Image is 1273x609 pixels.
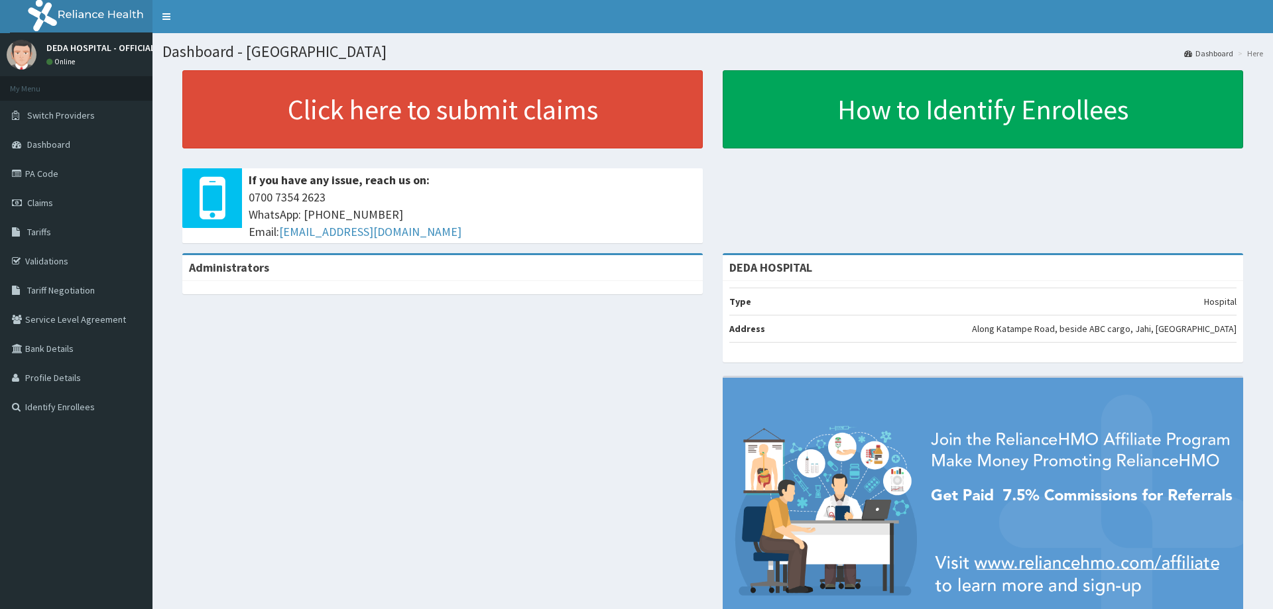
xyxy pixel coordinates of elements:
[279,224,461,239] a: [EMAIL_ADDRESS][DOMAIN_NAME]
[249,172,430,188] b: If you have any issue, reach us on:
[1184,48,1233,59] a: Dashboard
[729,296,751,307] b: Type
[189,260,269,275] b: Administrators
[27,226,51,238] span: Tariffs
[729,323,765,335] b: Address
[27,138,70,150] span: Dashboard
[723,70,1243,148] a: How to Identify Enrollees
[27,284,95,296] span: Tariff Negotiation
[27,197,53,209] span: Claims
[972,322,1237,335] p: Along Katampe Road, beside ABC cargo, Jahi, [GEOGRAPHIC_DATA]
[182,70,703,148] a: Click here to submit claims
[27,109,95,121] span: Switch Providers
[1235,48,1263,59] li: Here
[46,43,155,52] p: DEDA HOSPITAL - OFFICIAL
[7,40,36,70] img: User Image
[1204,295,1237,308] p: Hospital
[729,260,812,275] strong: DEDA HOSPITAL
[162,43,1263,60] h1: Dashboard - [GEOGRAPHIC_DATA]
[46,57,78,66] a: Online
[249,189,696,240] span: 0700 7354 2623 WhatsApp: [PHONE_NUMBER] Email:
